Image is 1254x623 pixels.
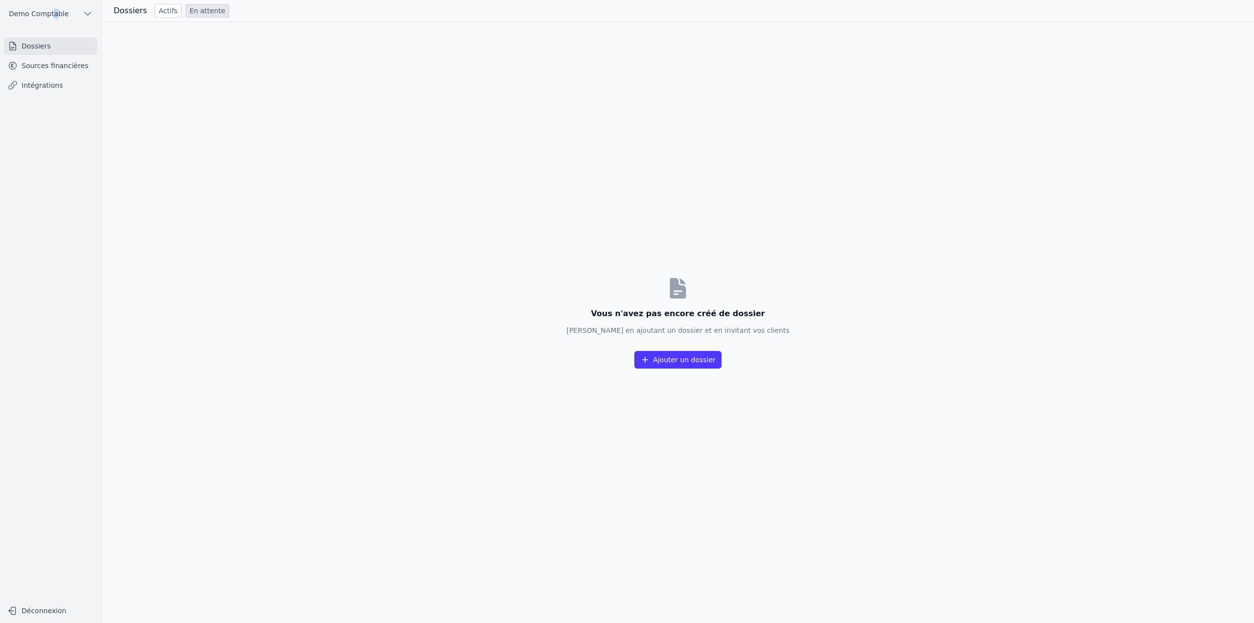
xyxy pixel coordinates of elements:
a: Actifs [155,4,182,18]
button: Ajouter un dossier [634,351,722,369]
span: Demo Comptable [9,9,69,19]
a: Sources financières [4,57,97,75]
h3: Vous n'avez pas encore créé de dossier [566,308,789,320]
button: Déconnexion [4,603,97,619]
a: Dossiers [4,37,97,55]
h3: Dossiers [114,5,147,17]
button: Demo Comptable [4,6,97,22]
a: En attente [186,4,229,18]
p: [PERSON_NAME] en ajoutant un dossier et en invitant vos clients [566,325,789,335]
a: Intégrations [4,76,97,94]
